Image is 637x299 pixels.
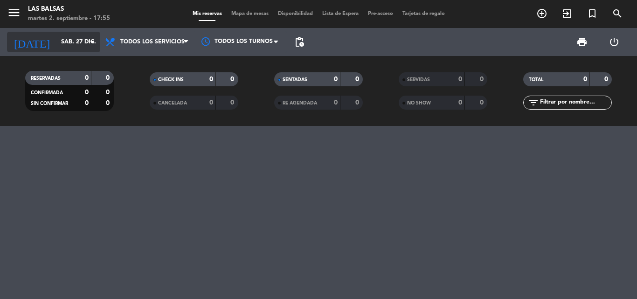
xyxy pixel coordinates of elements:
[188,11,227,16] span: Mis reservas
[318,11,363,16] span: Lista de Espera
[7,32,56,52] i: [DATE]
[528,97,539,108] i: filter_list
[334,99,338,106] strong: 0
[230,76,236,83] strong: 0
[576,36,588,48] span: print
[31,76,61,81] span: RESERVADAS
[209,76,213,83] strong: 0
[598,28,630,56] div: LOG OUT
[273,11,318,16] span: Disponibilidad
[458,99,462,106] strong: 0
[28,14,110,23] div: martes 2. septiembre - 17:55
[609,36,620,48] i: power_settings_new
[480,76,485,83] strong: 0
[7,6,21,20] i: menu
[106,75,111,81] strong: 0
[31,90,63,95] span: CONFIRMADA
[106,100,111,106] strong: 0
[458,76,462,83] strong: 0
[604,76,610,83] strong: 0
[283,101,317,105] span: RE AGENDADA
[355,76,361,83] strong: 0
[85,100,89,106] strong: 0
[612,8,623,19] i: search
[480,99,485,106] strong: 0
[230,99,236,106] strong: 0
[536,8,547,19] i: add_circle_outline
[398,11,450,16] span: Tarjetas de regalo
[334,76,338,83] strong: 0
[583,76,587,83] strong: 0
[407,101,431,105] span: NO SHOW
[7,6,21,23] button: menu
[539,97,611,108] input: Filtrar por nombre...
[106,89,111,96] strong: 0
[529,77,543,82] span: TOTAL
[85,89,89,96] strong: 0
[158,101,187,105] span: CANCELADA
[28,5,110,14] div: Las Balsas
[31,101,68,106] span: SIN CONFIRMAR
[294,36,305,48] span: pending_actions
[407,77,430,82] span: SERVIDAS
[158,77,184,82] span: CHECK INS
[283,77,307,82] span: SENTADAS
[85,75,89,81] strong: 0
[209,99,213,106] strong: 0
[587,8,598,19] i: turned_in_not
[227,11,273,16] span: Mapa de mesas
[87,36,98,48] i: arrow_drop_down
[561,8,573,19] i: exit_to_app
[355,99,361,106] strong: 0
[363,11,398,16] span: Pre-acceso
[120,39,185,45] span: Todos los servicios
